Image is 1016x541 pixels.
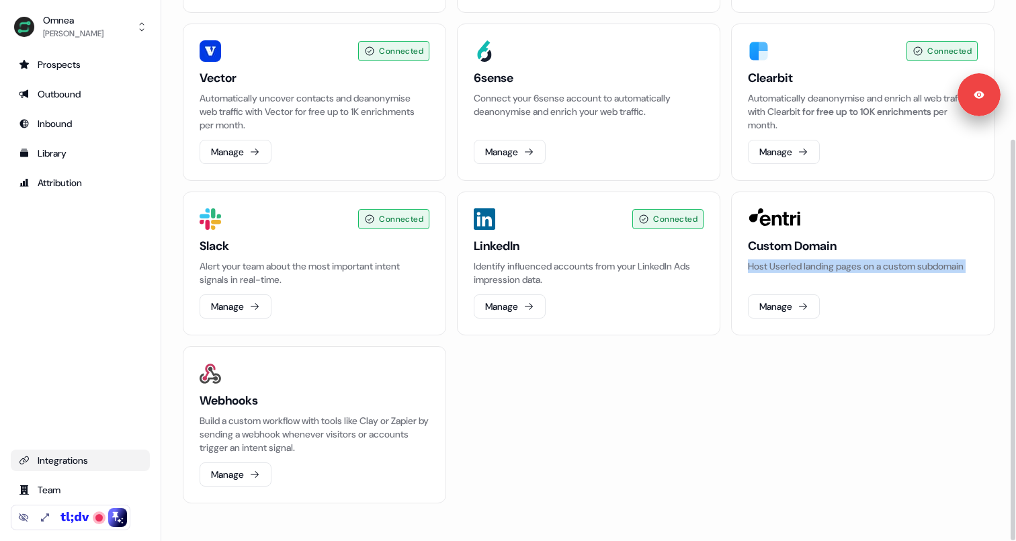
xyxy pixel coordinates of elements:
button: Manage [748,140,820,164]
a: Go to outbound experience [11,83,150,105]
div: Integrations [19,454,142,467]
div: Inbound [19,117,142,130]
h3: 6sense [474,70,704,86]
h3: Custom Domain [748,238,978,254]
button: Manage [200,462,271,487]
h3: LinkedIn [474,238,704,254]
div: [PERSON_NAME] [43,27,103,40]
button: Omnea[PERSON_NAME] [11,11,150,43]
a: Go to team [11,479,150,501]
div: Library [19,147,142,160]
button: Manage [474,140,546,164]
span: Connected [379,44,423,58]
span: Connected [653,212,697,226]
img: Vector image [200,40,221,62]
span: for free up to 10K enrichments [802,106,931,118]
div: Outbound [19,87,142,101]
span: Connected [927,44,972,58]
button: Manage [200,140,271,164]
h3: Clearbit [748,70,978,86]
button: Manage [200,294,271,319]
a: Go to templates [11,142,150,164]
a: Go to prospects [11,54,150,75]
a: Go to Inbound [11,113,150,134]
button: Manage [748,294,820,319]
h3: Vector [200,70,429,86]
p: Identify influenced accounts from your LinkedIn Ads impression data. [474,259,704,286]
p: Host Userled landing pages on a custom subdomain [748,259,978,273]
a: Go to attribution [11,172,150,194]
h3: Slack [200,238,429,254]
div: Attribution [19,176,142,190]
button: Manage [474,294,546,319]
div: Prospects [19,58,142,71]
p: Alert your team about the most important intent signals in real-time. [200,259,429,286]
h3: Webhooks [200,392,429,409]
p: Build a custom workflow with tools like Clay or Zapier by sending a webhook whenever visitors or ... [200,414,429,454]
span: Connected [379,212,423,226]
div: Omnea [43,13,103,27]
p: Automatically uncover contacts and deanonymise web traffic with Vector for free up to 1K enrichme... [200,91,429,132]
a: Go to integrations [11,450,150,471]
p: Connect your 6sense account to automatically deanonymise and enrich your web traffic. [474,91,704,118]
div: Automatically deanonymise and enrich all web traffic with Clearbit per month. [748,91,978,132]
div: Team [19,483,142,497]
